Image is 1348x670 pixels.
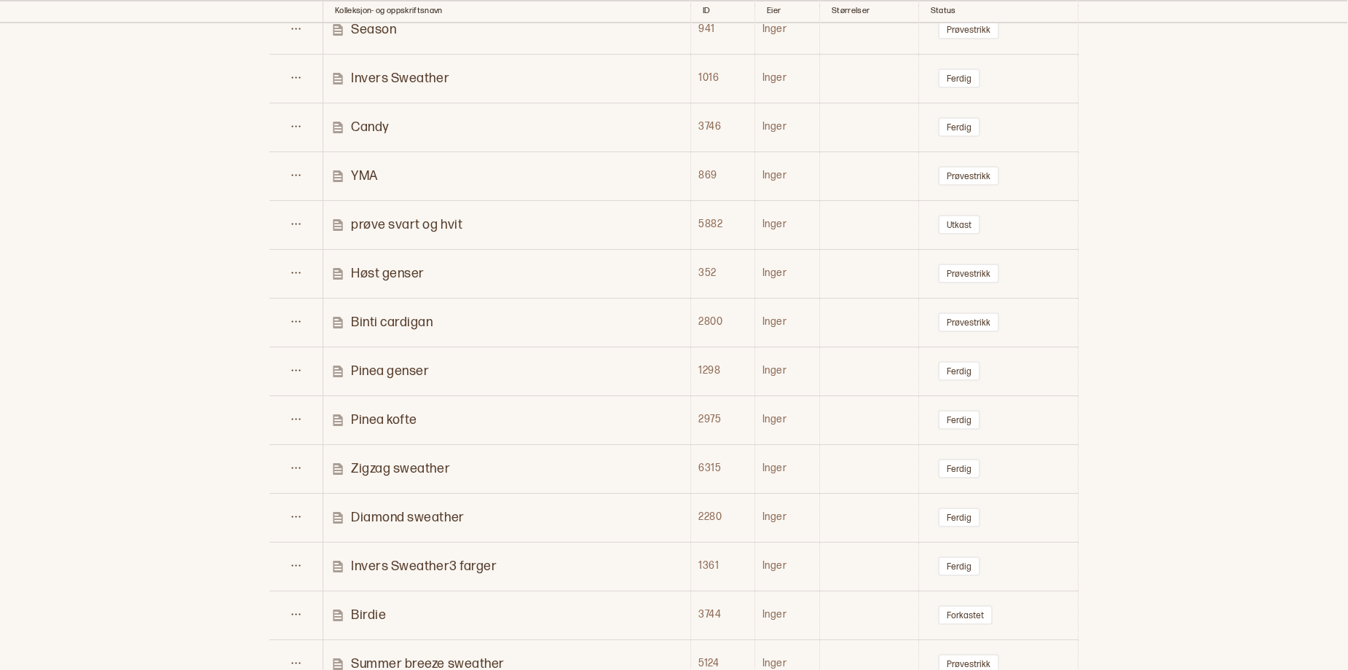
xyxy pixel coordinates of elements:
button: Utkast [938,215,980,234]
a: Diamond sweather [331,509,690,526]
a: Invers Sweather3 farger [331,558,690,575]
td: 5882 [691,200,755,249]
a: Zigzag sweather [331,460,690,477]
p: Pinea kofte [351,411,417,428]
td: Inger [754,200,819,249]
button: Forkastet [938,605,993,625]
td: 2975 [691,395,755,444]
td: Inger [754,542,819,591]
p: prøve svart og hvit [351,216,462,233]
button: Ferdig [938,410,980,430]
p: Diamond sweather [351,509,465,526]
a: Candy [331,119,690,135]
button: Prøvestrikk [938,166,999,186]
td: Inger [754,591,819,639]
a: Pinea genser [331,363,690,379]
button: Ferdig [938,556,980,576]
a: Season [331,21,690,38]
a: Birdie [331,607,690,623]
td: Inger [754,444,819,493]
td: 3746 [691,103,755,151]
button: Prøvestrikk [938,264,999,283]
td: 352 [691,249,755,298]
button: Ferdig [938,508,980,527]
td: 941 [691,5,755,54]
p: Binti cardigan [351,314,433,331]
td: 1016 [691,54,755,103]
td: Inger [754,298,819,347]
td: Inger [754,249,819,298]
button: Ferdig [938,361,980,381]
a: Binti cardigan [331,314,690,331]
td: Inger [754,395,819,444]
p: Høst genser [351,265,425,282]
p: Candy [351,119,390,135]
td: 1361 [691,542,755,591]
td: 6315 [691,444,755,493]
a: Pinea kofte [331,411,690,428]
td: Inger [754,103,819,151]
button: Prøvestrikk [938,20,999,39]
p: Invers Sweather3 farger [351,558,497,575]
td: Inger [754,493,819,542]
a: YMA [331,167,690,184]
td: Inger [754,347,819,395]
td: 869 [691,151,755,200]
td: 2280 [691,493,755,542]
p: Invers Sweather [351,70,449,87]
p: YMA [351,167,378,184]
td: 3744 [691,591,755,639]
a: Invers Sweather [331,70,690,87]
p: Season [351,21,396,38]
td: Inger [754,5,819,54]
td: 1298 [691,347,755,395]
button: Ferdig [938,117,980,137]
p: Zigzag sweather [351,460,450,477]
td: 2800 [691,298,755,347]
td: Inger [754,151,819,200]
a: Høst genser [331,265,690,282]
button: Ferdig [938,68,980,88]
button: Ferdig [938,459,980,478]
td: Inger [754,54,819,103]
p: Pinea genser [351,363,429,379]
button: Prøvestrikk [938,312,999,332]
p: Birdie [351,607,386,623]
a: prøve svart og hvit [331,216,690,233]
